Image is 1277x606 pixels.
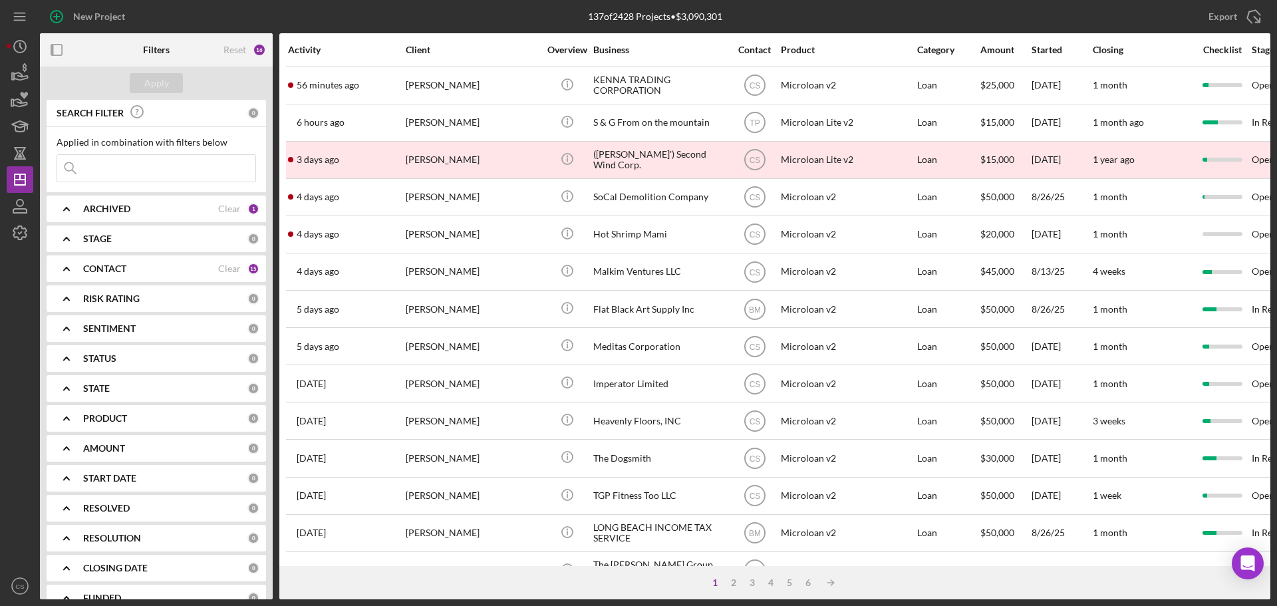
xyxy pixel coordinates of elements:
div: $45,000 [980,254,1030,289]
div: Applied in combination with filters below [57,137,256,148]
div: 8/26/25 [1032,516,1091,551]
div: [PERSON_NAME] [406,366,539,401]
b: STATE [83,383,110,394]
div: Checklist [1194,45,1250,55]
div: [DATE] [1032,105,1091,140]
div: [DATE] [1032,142,1091,178]
div: [PERSON_NAME] [406,329,539,364]
button: New Project [40,3,138,30]
div: Business [593,45,726,55]
div: [DATE] [1032,440,1091,476]
div: 16 [253,43,266,57]
div: Loan [917,403,979,438]
div: 0 [247,592,259,604]
div: [PERSON_NAME] [406,553,539,588]
div: Open Intercom Messenger [1232,547,1264,579]
div: [PERSON_NAME] [406,105,539,140]
text: CS [749,492,760,501]
div: 3 [743,577,762,588]
div: Export [1208,3,1237,30]
div: Microloan v2 [781,478,914,514]
div: Clear [218,204,241,214]
div: 6 [799,577,817,588]
div: 0 [247,502,259,514]
div: Microloan v2 [781,440,914,476]
b: RESOLVED [83,503,130,514]
div: Malkim Ventures LLC [593,254,726,289]
time: 2025-08-28 16:58 [297,341,339,352]
div: Microloan v2 [781,254,914,289]
div: Loan [917,478,979,514]
div: [DATE] [1032,478,1091,514]
div: Loan [917,329,979,364]
div: S & G From on the mountain [593,105,726,140]
div: 0 [247,323,259,335]
time: 1 month [1093,564,1127,575]
div: ([PERSON_NAME]') Second Wind Corp. [593,142,726,178]
div: 8/26/25 [1032,291,1091,327]
div: Loan [917,142,979,178]
time: 1 month [1093,79,1127,90]
text: CS [749,379,760,388]
div: Client [406,45,539,55]
div: Closing [1093,45,1193,55]
time: 2025-08-30 22:45 [297,154,339,165]
div: Contact [730,45,780,55]
text: CS [749,267,760,277]
div: Imperator Limited [593,366,726,401]
time: 2025-08-26 20:40 [297,528,326,538]
time: 1 month [1093,191,1127,202]
div: 0 [247,532,259,544]
div: $50,000 [980,478,1030,514]
div: 2 [724,577,743,588]
div: Hot Shrimp Mami [593,217,726,252]
div: Microloan Lite v2 [781,105,914,140]
time: 2025-08-29 23:57 [297,192,339,202]
div: [PERSON_NAME] [406,291,539,327]
div: Activity [288,45,404,55]
b: STATUS [83,353,116,364]
div: 0 [247,442,259,454]
div: $50,000 [980,329,1030,364]
b: RISK RATING [83,293,140,304]
div: Flat Black Art Supply Inc [593,291,726,327]
div: [PERSON_NAME] [406,68,539,103]
div: 0 [247,353,259,365]
div: $25,000 [980,68,1030,103]
div: 137 of 2428 Projects • $3,090,301 [588,11,722,22]
time: 2025-08-27 20:10 [297,490,326,501]
div: [DATE] [1032,68,1091,103]
div: [PERSON_NAME] [406,180,539,215]
div: 1 [247,203,259,215]
time: 1 month ago [1093,116,1144,128]
div: 4 [762,577,780,588]
time: 2025-08-29 21:00 [297,229,339,239]
div: Loan [917,180,979,215]
div: [PERSON_NAME] [406,254,539,289]
div: Microloan v2 [781,180,914,215]
div: 0 [247,233,259,245]
div: 0 [247,472,259,484]
div: [DATE] [1032,403,1091,438]
div: Reset [223,45,246,55]
time: 2025-08-28 19:02 [297,304,339,315]
b: SENTIMENT [83,323,136,334]
div: Microloan v2 [781,68,914,103]
div: Microloan v2 [781,329,914,364]
div: $20,000 [980,217,1030,252]
div: [PERSON_NAME] [406,142,539,178]
time: 2025-08-26 20:34 [297,565,326,575]
text: CS [749,342,760,351]
div: [PERSON_NAME] [406,217,539,252]
div: Microloan v2 [781,516,914,551]
div: 0 [247,293,259,305]
div: $50,000 [980,516,1030,551]
text: CS [749,454,760,464]
div: $15,000 [980,105,1030,140]
div: 8/26/25 [1032,180,1091,215]
b: STAGE [83,233,112,244]
div: [PERSON_NAME] [406,516,539,551]
b: START DATE [83,473,136,484]
div: The Dogsmith [593,440,726,476]
div: Microloan v2 [781,553,914,588]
